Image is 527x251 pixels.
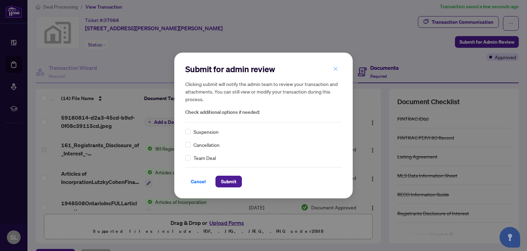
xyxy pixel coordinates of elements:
[191,176,206,187] span: Cancel
[215,176,242,187] button: Submit
[333,66,338,71] span: close
[194,154,216,162] span: Team Deal
[500,227,520,248] button: Open asap
[185,80,342,103] h5: Clicking submit will notify the admin team to review your transaction and attachments. You can st...
[185,176,211,187] button: Cancel
[221,176,236,187] span: Submit
[185,108,342,116] span: Check additional options if needed:
[194,141,220,149] span: Cancellation
[185,64,342,75] h2: Submit for admin review
[194,128,219,135] span: Suspension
